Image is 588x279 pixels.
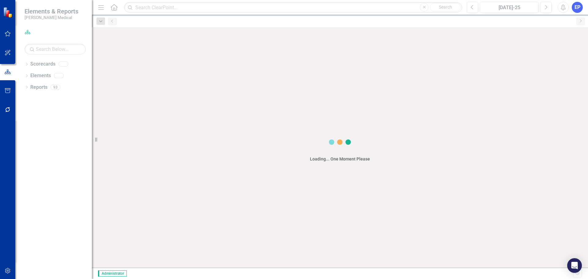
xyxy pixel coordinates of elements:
span: Administrator [98,270,127,277]
input: Search ClearPoint... [124,2,462,13]
a: Reports [30,84,47,91]
button: [DATE]-25 [480,2,539,13]
small: [PERSON_NAME] Medical [24,15,78,20]
img: ClearPoint Strategy [2,6,14,18]
div: [DATE]-25 [482,4,537,11]
button: EP [572,2,583,13]
span: Elements & Reports [24,8,78,15]
button: Search [430,3,461,12]
div: Loading... One Moment Please [310,156,370,162]
span: Search [439,5,452,9]
div: 93 [51,85,60,90]
div: Open Intercom Messenger [567,258,582,273]
a: Elements [30,72,51,79]
input: Search Below... [24,44,86,55]
a: Scorecards [30,61,55,68]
